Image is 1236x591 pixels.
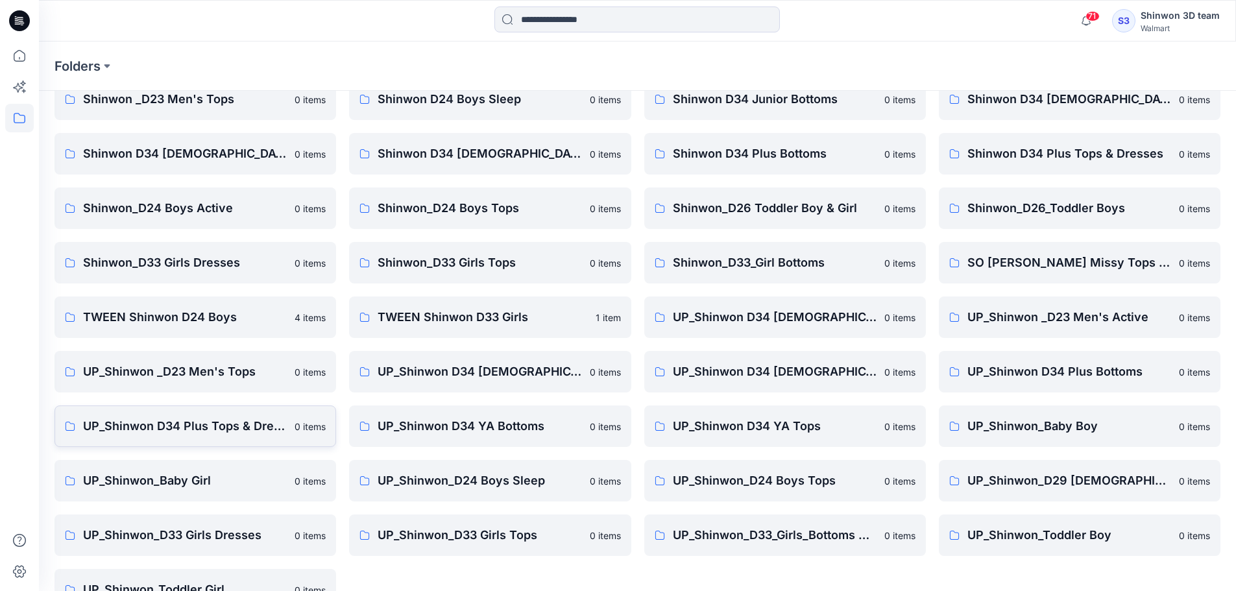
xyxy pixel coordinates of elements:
a: UP_Shinwon D34 [DEMOGRAPHIC_DATA] Knit Tops0 items [644,296,926,338]
p: 0 items [590,420,621,433]
p: 0 items [590,365,621,379]
p: Shinwon_D26 Toddler Boy & Girl [673,199,877,217]
div: Walmart [1141,23,1220,33]
a: SO [PERSON_NAME] Missy Tops Bottom Dress0 items [939,242,1220,283]
p: 0 items [884,529,915,542]
p: UP_Shinwon D34 Plus Tops & Dresses [83,417,287,435]
a: Shinwon D34 Junior Bottoms0 items [644,78,926,120]
p: 0 items [295,365,326,379]
a: Folders [55,57,101,75]
a: Shinwon_D33_Girl Bottoms0 items [644,242,926,283]
p: TWEEN Shinwon D33 Girls [378,308,587,326]
a: Shinwon_D33 Girls Dresses0 items [55,242,336,283]
p: 0 items [1179,474,1210,488]
p: 0 items [295,420,326,433]
p: 0 items [884,365,915,379]
a: UP_Shinwon D34 YA Tops0 items [644,405,926,447]
div: Shinwon 3D team [1141,8,1220,23]
p: Shinwon _D23 Men's Tops [83,90,287,108]
p: UP_Shinwon D34 Plus Bottoms [967,363,1171,381]
p: 0 items [590,147,621,161]
p: UP_Shinwon_D24 Boys Tops [673,472,877,490]
p: Shinwon D34 [DEMOGRAPHIC_DATA] Bottoms [83,145,287,163]
a: UP_Shinwon D34 [DEMOGRAPHIC_DATA] Bottoms0 items [349,351,631,392]
p: UP_Shinwon_D24 Boys Sleep [378,472,581,490]
p: UP_Shinwon D34 [DEMOGRAPHIC_DATA] Bottoms [378,363,581,381]
p: UP_Shinwon D34 YA Bottoms [378,417,581,435]
p: 0 items [590,202,621,215]
p: UP_Shinwon_Baby Girl [83,472,287,490]
p: Shinwon_D24 Boys Tops [378,199,581,217]
p: Shinwon D34 Plus Tops & Dresses [967,145,1171,163]
p: Shinwon D34 [DEMOGRAPHIC_DATA] Active [967,90,1171,108]
p: Shinwon D34 Junior Bottoms [673,90,877,108]
a: UP_Shinwon D34 [DEMOGRAPHIC_DATA] Dresses0 items [644,351,926,392]
p: Shinwon_D33 Girls Tops [378,254,581,272]
a: Shinwon D34 [DEMOGRAPHIC_DATA] Dresses0 items [349,133,631,175]
p: UP_Shinwon D34 YA Tops [673,417,877,435]
p: 0 items [295,147,326,161]
p: 0 items [884,420,915,433]
p: 0 items [295,474,326,488]
a: UP_Shinwon_D33 Girls Dresses0 items [55,514,336,556]
p: 0 items [295,202,326,215]
p: 0 items [295,529,326,542]
a: UP_Shinwon_D29 [DEMOGRAPHIC_DATA] Sleep0 items [939,460,1220,501]
a: UP_Shinwon_D33 Girls Tops0 items [349,514,631,556]
p: UP_Shinwon D34 [DEMOGRAPHIC_DATA] Dresses [673,363,877,381]
span: 71 [1085,11,1100,21]
p: 0 items [590,256,621,270]
p: Shinwon D34 Plus Bottoms [673,145,877,163]
p: UP_Shinwon_D33 Girls Tops [378,526,581,544]
a: UP_Shinwon D34 Plus Tops & Dresses0 items [55,405,336,447]
p: 0 items [884,311,915,324]
p: UP_Shinwon_D29 [DEMOGRAPHIC_DATA] Sleep [967,472,1171,490]
p: TWEEN Shinwon D24 Boys [83,308,287,326]
p: 0 items [1179,147,1210,161]
p: 0 items [590,93,621,106]
a: UP_Shinwon_D33_Girls_Bottoms & Active0 items [644,514,926,556]
a: UP_Shinwon_Baby Boy0 items [939,405,1220,447]
a: UP_Shinwon_D24 Boys Tops0 items [644,460,926,501]
p: 0 items [1179,311,1210,324]
a: UP_Shinwon _D23 Men's Active0 items [939,296,1220,338]
a: Shinwon_D24 Boys Active0 items [55,187,336,229]
p: 0 items [295,256,326,270]
a: TWEEN Shinwon D33 Girls1 item [349,296,631,338]
a: UP_Shinwon _D23 Men's Tops0 items [55,351,336,392]
p: UP_Shinwon_D33_Girls_Bottoms & Active [673,526,877,544]
p: 0 items [1179,529,1210,542]
p: 0 items [1179,93,1210,106]
p: 0 items [1179,365,1210,379]
a: Shinwon_D26 Toddler Boy & Girl0 items [644,187,926,229]
p: 0 items [884,93,915,106]
a: Shinwon D34 [DEMOGRAPHIC_DATA] Bottoms0 items [55,133,336,175]
p: 0 items [1179,256,1210,270]
p: 0 items [884,256,915,270]
a: UP_Shinwon_D24 Boys Sleep0 items [349,460,631,501]
div: S3 [1112,9,1135,32]
p: 0 items [884,147,915,161]
a: Shinwon_D24 Boys Tops0 items [349,187,631,229]
p: Shinwon_D24 Boys Active [83,199,287,217]
p: UP_Shinwon _D23 Men's Tops [83,363,287,381]
p: 1 item [596,311,621,324]
p: 0 items [590,529,621,542]
p: 0 items [590,474,621,488]
p: Shinwon D24 Boys Sleep [378,90,581,108]
a: Shinwon_D26_Toddler Boys0 items [939,187,1220,229]
a: Shinwon _D23 Men's Tops0 items [55,78,336,120]
a: UP_Shinwon_Baby Girl0 items [55,460,336,501]
p: 4 items [295,311,326,324]
p: UP_Shinwon_Toddler Boy [967,526,1171,544]
p: SO [PERSON_NAME] Missy Tops Bottom Dress [967,254,1171,272]
p: Shinwon D34 [DEMOGRAPHIC_DATA] Dresses [378,145,581,163]
a: Shinwon D34 Plus Bottoms0 items [644,133,926,175]
a: UP_Shinwon D34 YA Bottoms0 items [349,405,631,447]
a: Shinwon D24 Boys Sleep0 items [349,78,631,120]
p: UP_Shinwon _D23 Men's Active [967,308,1171,326]
a: Shinwon D34 Plus Tops & Dresses0 items [939,133,1220,175]
p: 0 items [884,202,915,215]
p: 0 items [884,474,915,488]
